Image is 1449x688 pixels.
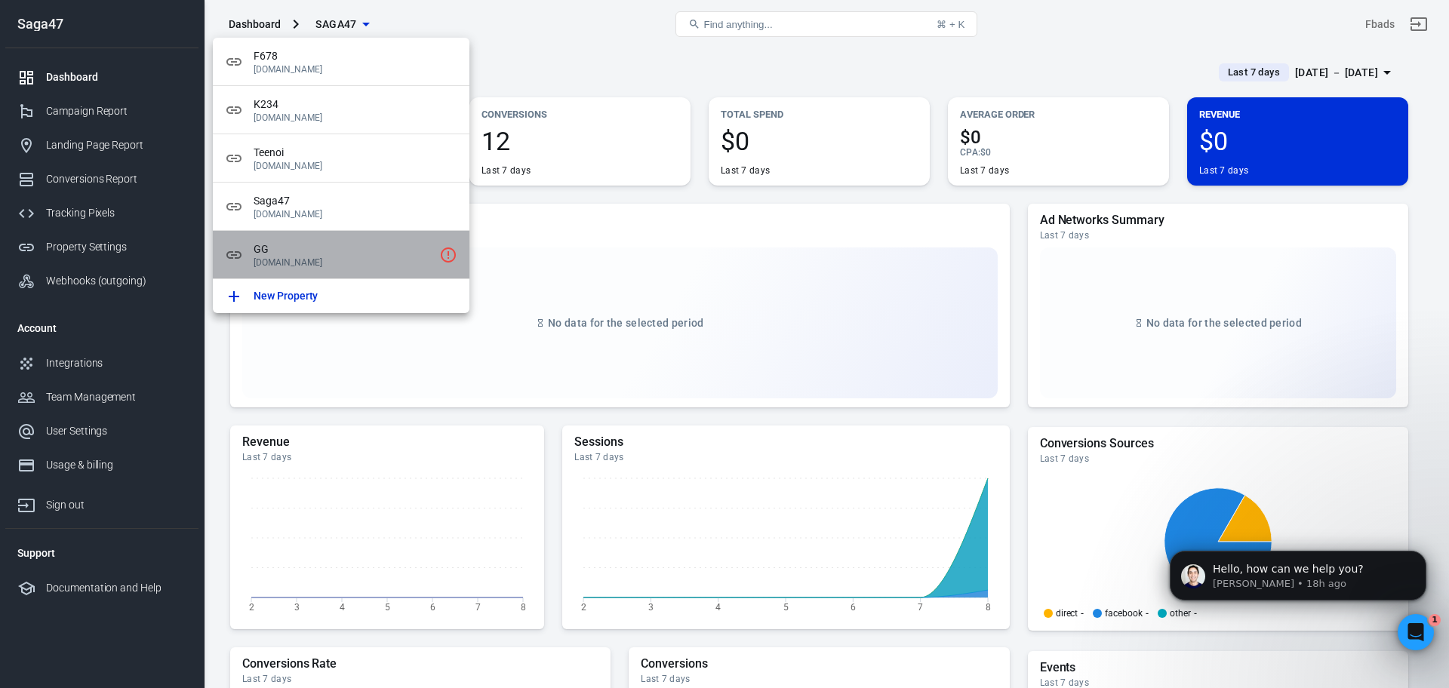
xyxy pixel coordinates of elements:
span: K234 [254,97,457,112]
p: [DOMAIN_NAME] [254,257,433,268]
p: New Property [254,288,318,304]
p: [DOMAIN_NAME] [254,209,457,220]
p: [DOMAIN_NAME] [254,112,457,123]
div: K234[DOMAIN_NAME] [213,86,469,134]
span: Saga47 [254,193,457,209]
div: F678[DOMAIN_NAME] [213,38,469,86]
span: 1 [1429,614,1441,626]
div: Saga47[DOMAIN_NAME] [213,183,469,231]
span: GG [254,241,433,257]
iframe: Intercom live chat [1398,614,1434,650]
p: [DOMAIN_NAME] [254,64,457,75]
a: Click to setup tracking script [430,237,466,273]
p: [DOMAIN_NAME] [254,161,457,171]
span: Teenoi [254,145,457,161]
div: Teenoi[DOMAIN_NAME] [213,134,469,183]
span: F678 [254,48,457,64]
iframe: Intercom notifications message [1147,519,1449,647]
a: New Property [213,279,469,313]
div: GG[DOMAIN_NAME] [213,231,469,279]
